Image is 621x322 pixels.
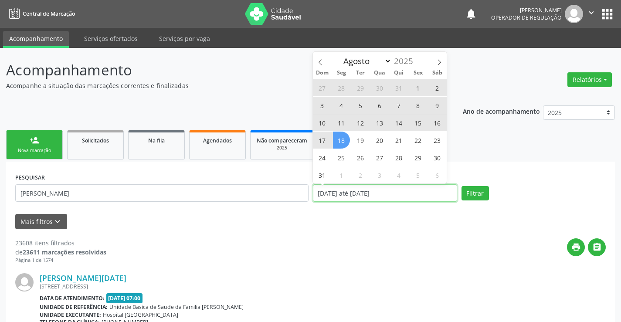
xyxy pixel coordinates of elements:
[333,149,350,166] span: Agosto 25, 2025
[588,238,606,256] button: 
[257,145,307,151] div: 2025
[82,137,109,144] span: Solicitados
[333,79,350,96] span: Julho 28, 2025
[371,97,388,114] span: Agosto 6, 2025
[410,79,427,96] span: Agosto 1, 2025
[567,238,585,256] button: print
[40,303,108,311] b: Unidade de referência:
[565,5,583,23] img: img
[333,97,350,114] span: Agosto 4, 2025
[410,132,427,149] span: Agosto 22, 2025
[352,97,369,114] span: Agosto 5, 2025
[429,97,446,114] span: Agosto 9, 2025
[333,132,350,149] span: Agosto 18, 2025
[148,137,165,144] span: Na fila
[491,7,562,14] div: [PERSON_NAME]
[390,114,407,131] span: Agosto 14, 2025
[6,59,432,81] p: Acompanhamento
[103,311,178,319] span: Hospital [GEOGRAPHIC_DATA]
[333,114,350,131] span: Agosto 11, 2025
[571,242,581,252] i: print
[390,79,407,96] span: Julho 31, 2025
[15,184,309,202] input: Nome, CNS
[390,166,407,183] span: Setembro 4, 2025
[78,31,144,46] a: Serviços ofertados
[429,132,446,149] span: Agosto 23, 2025
[13,147,56,154] div: Nova marcação
[408,70,428,76] span: Sex
[371,114,388,131] span: Agosto 13, 2025
[257,137,307,144] span: Não compareceram
[314,166,331,183] span: Agosto 31, 2025
[23,10,75,17] span: Central de Marcação
[352,149,369,166] span: Agosto 26, 2025
[410,166,427,183] span: Setembro 5, 2025
[371,132,388,149] span: Agosto 20, 2025
[600,7,615,22] button: apps
[352,114,369,131] span: Agosto 12, 2025
[410,97,427,114] span: Agosto 8, 2025
[592,242,602,252] i: 
[429,149,446,166] span: Agosto 30, 2025
[371,79,388,96] span: Julho 30, 2025
[567,72,612,87] button: Relatórios
[314,132,331,149] span: Agosto 17, 2025
[583,5,600,23] button: 
[352,79,369,96] span: Julho 29, 2025
[314,97,331,114] span: Agosto 3, 2025
[390,149,407,166] span: Agosto 28, 2025
[491,14,562,21] span: Operador de regulação
[429,114,446,131] span: Agosto 16, 2025
[40,283,606,290] div: [STREET_ADDRESS]
[465,8,477,20] button: notifications
[109,303,244,311] span: Unidade Basica de Saude da Familia [PERSON_NAME]
[351,70,370,76] span: Ter
[15,214,67,229] button: Mais filtroskeyboard_arrow_down
[15,238,106,247] div: 23608 itens filtrados
[352,166,369,183] span: Setembro 2, 2025
[203,137,232,144] span: Agendados
[30,136,39,145] div: person_add
[15,273,34,291] img: img
[332,70,351,76] span: Seg
[6,7,75,21] a: Central de Marcação
[40,273,126,283] a: [PERSON_NAME][DATE]
[339,55,392,67] select: Month
[428,70,447,76] span: Sáb
[389,70,408,76] span: Qui
[462,186,489,201] button: Filtrar
[371,149,388,166] span: Agosto 27, 2025
[314,79,331,96] span: Julho 27, 2025
[23,248,106,256] strong: 23611 marcações resolvidas
[463,105,540,116] p: Ano de acompanhamento
[153,31,216,46] a: Serviços por vaga
[314,149,331,166] span: Agosto 24, 2025
[314,114,331,131] span: Agosto 10, 2025
[40,295,105,302] b: Data de atendimento:
[370,70,389,76] span: Qua
[313,184,457,202] input: Selecione um intervalo
[15,171,45,184] label: PESQUISAR
[53,217,62,227] i: keyboard_arrow_down
[390,97,407,114] span: Agosto 7, 2025
[587,8,596,17] i: 
[333,166,350,183] span: Setembro 1, 2025
[390,132,407,149] span: Agosto 21, 2025
[429,166,446,183] span: Setembro 6, 2025
[106,293,143,303] span: [DATE] 07:00
[15,257,106,264] div: Página 1 de 1574
[410,149,427,166] span: Agosto 29, 2025
[352,132,369,149] span: Agosto 19, 2025
[6,81,432,90] p: Acompanhe a situação das marcações correntes e finalizadas
[429,79,446,96] span: Agosto 2, 2025
[410,114,427,131] span: Agosto 15, 2025
[313,70,332,76] span: Dom
[15,247,106,257] div: de
[40,311,101,319] b: Unidade executante:
[3,31,69,48] a: Acompanhamento
[371,166,388,183] span: Setembro 3, 2025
